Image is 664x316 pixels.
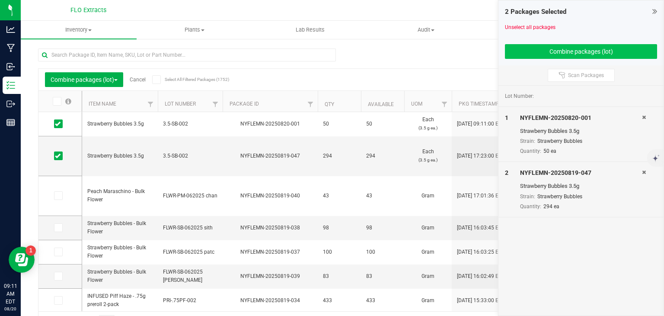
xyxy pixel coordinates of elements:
[543,148,556,154] span: 50 ea
[484,21,600,39] a: Inventory Counts
[230,101,259,107] a: Package ID
[284,26,336,34] span: Lab Results
[409,272,447,281] span: Gram
[26,245,36,256] iframe: Resource center unread badge
[409,297,447,305] span: Gram
[457,248,505,256] span: [DATE] 16:03:25 EDT
[323,248,356,256] span: 100
[221,120,319,128] div: NYFLEMN-20250820-001
[520,168,642,177] div: NYFLEMN-20250819-047
[9,247,35,273] iframe: Resource center
[520,113,642,123] div: NYFLEMN-20250820-001
[87,120,153,128] span: Strawberry Bubbles 3.5g
[87,268,153,284] span: Strawberry Bubbles - Bulk Flower
[409,224,447,232] span: Gram
[457,152,505,160] span: [DATE] 17:23:00 EDT
[208,97,223,112] a: Filter
[6,118,15,127] inline-svg: Reports
[548,69,615,82] button: Scan Packages
[65,98,71,104] span: Select all records on this page
[4,282,17,306] p: 09:11 AM EDT
[45,72,123,87] button: Combine packages (lot)
[144,97,158,112] a: Filter
[366,248,399,256] span: 100
[520,138,535,144] span: Strain:
[163,120,217,128] span: 3.5-SB-002
[87,244,153,260] span: Strawberry Bubbles - Bulk Flower
[409,192,447,200] span: Gram
[409,124,447,132] p: (3.5 g ea.)
[505,24,555,30] a: Unselect all packages
[537,193,582,200] span: Strawberry Bubbles
[163,248,217,256] span: FLWR-SB-062025 patc
[303,97,318,112] a: Filter
[366,152,399,160] span: 294
[323,152,356,160] span: 294
[366,272,399,281] span: 83
[4,306,17,312] p: 08/20
[6,100,15,108] inline-svg: Outbound
[505,92,534,100] span: Lot Number:
[409,248,447,256] span: Gram
[368,101,394,107] a: Available
[163,192,217,200] span: FLWR-PM-062025 chan
[537,138,582,144] span: Strawberry Bubbles
[457,120,505,128] span: [DATE] 09:11:00 EDT
[6,25,15,34] inline-svg: Analytics
[457,272,505,281] span: [DATE] 16:02:49 EDT
[568,72,604,79] span: Scan Packages
[221,297,319,305] div: NYFLEMN-20250819-034
[221,248,319,256] div: NYFLEMN-20250819-037
[137,21,252,39] a: Plants
[368,26,483,34] span: Audit
[221,192,319,200] div: NYFLEMN-20250819-040
[505,44,657,59] button: Combine packages (lot)
[457,297,505,305] span: [DATE] 15:33:00 EDT
[437,97,452,112] a: Filter
[21,21,137,39] a: Inventory
[163,268,217,284] span: FLWR-SB-062025 [PERSON_NAME]
[38,48,336,61] input: Search Package ID, Item Name, SKU, Lot or Part Number...
[505,114,508,121] span: 1
[459,101,509,107] a: Pkg Timestamp
[87,219,153,236] span: Strawberry Bubbles - Bulk Flower
[505,169,508,176] span: 2
[409,156,447,164] p: (3.5 g ea.)
[165,101,196,107] a: Lot Number
[87,152,153,160] span: Strawberry Bubbles 3.5g
[130,77,146,83] a: Cancel
[366,120,399,128] span: 50
[543,203,559,210] span: 294 ea
[520,203,541,210] span: Quantity:
[221,272,319,281] div: NYFLEMN-20250819-039
[323,224,356,232] span: 98
[366,224,399,232] span: 98
[6,44,15,52] inline-svg: Manufacturing
[457,224,505,232] span: [DATE] 16:03:45 EDT
[520,182,642,190] div: Strawberry Bubbles 3.5g
[323,120,356,128] span: 50
[325,101,334,107] a: Qty
[368,21,484,39] a: Audit
[6,81,15,90] inline-svg: Inventory
[87,292,153,309] span: INFUSED Piff Haze - .75g preroll 2-pack
[366,192,399,200] span: 43
[252,21,368,39] a: Lab Results
[366,297,399,305] span: 433
[520,127,642,135] div: Strawberry Bubbles 3.5g
[87,187,153,204] span: Peach Maraschino - Bulk Flower
[165,77,208,82] span: Select All Filtered Packages (1752)
[221,224,319,232] div: NYFLEMN-20250819-038
[6,62,15,71] inline-svg: Inbound
[51,76,118,83] span: Combine packages (lot)
[323,192,356,200] span: 43
[323,272,356,281] span: 83
[21,26,137,34] span: Inventory
[137,26,252,34] span: Plants
[520,148,541,154] span: Quantity:
[163,224,217,232] span: FLWR-SB-062025 sith
[411,101,422,107] a: UOM
[457,192,505,200] span: [DATE] 17:01:36 EDT
[163,152,217,160] span: 3.5-SB-002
